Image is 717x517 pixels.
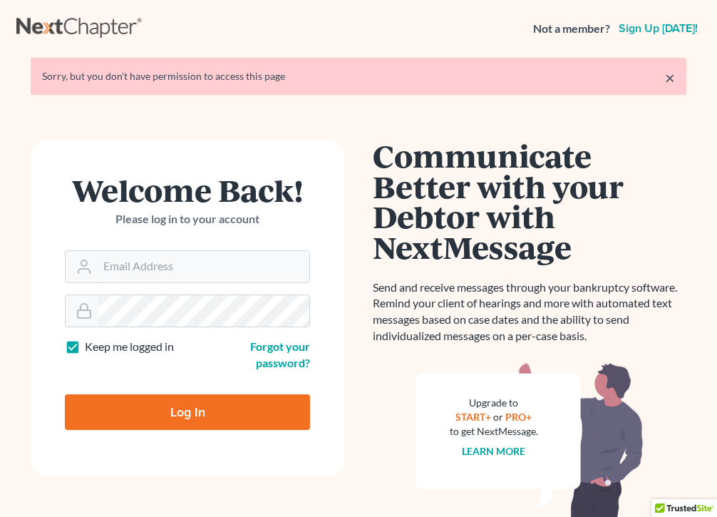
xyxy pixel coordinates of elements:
p: Please log in to your account [65,211,310,227]
a: PRO+ [506,411,532,423]
a: × [665,69,675,86]
input: Email Address [98,251,309,282]
div: to get NextMessage. [450,424,538,439]
h1: Welcome Back! [65,175,310,205]
a: Sign up [DATE]! [616,23,701,34]
span: or [494,411,504,423]
a: Learn more [463,445,526,457]
input: Log In [65,394,310,430]
label: Keep me logged in [85,339,174,355]
strong: Not a member? [533,21,610,37]
p: Send and receive messages through your bankruptcy software. Remind your client of hearings and mo... [373,280,686,344]
a: START+ [456,411,492,423]
a: Forgot your password? [250,339,310,369]
h1: Communicate Better with your Debtor with NextMessage [373,140,686,262]
div: Sorry, but you don't have permission to access this page [42,69,675,83]
div: Upgrade to [450,396,538,410]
